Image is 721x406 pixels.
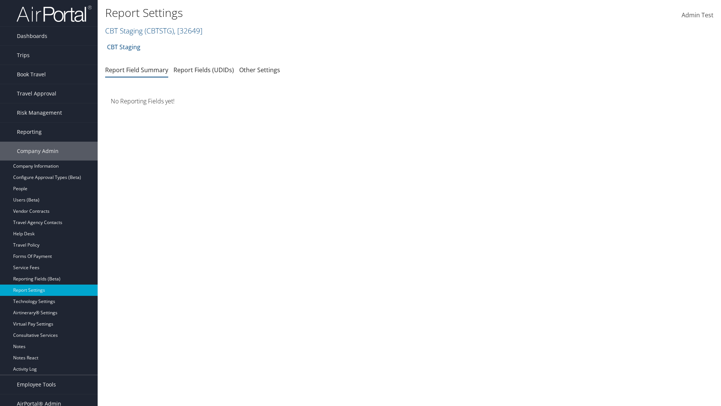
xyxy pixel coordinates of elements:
img: airportal-logo.png [17,5,92,23]
a: Report Field Summary [105,66,168,74]
span: Company Admin [17,142,59,161]
span: Risk Management [17,103,62,122]
a: Report Fields (UDIDs) [173,66,234,74]
span: Admin Test [682,11,713,19]
span: Trips [17,46,30,65]
h4: No Reporting Fields yet! [111,97,708,105]
a: Admin Test [682,4,713,27]
a: CBT Staging [105,26,202,36]
span: Dashboards [17,27,47,45]
a: Other Settings [239,66,280,74]
span: Reporting [17,123,42,141]
span: Employee Tools [17,375,56,394]
span: , [ 32649 ] [174,26,202,36]
span: Book Travel [17,65,46,84]
h1: Report Settings [105,5,511,21]
span: Travel Approval [17,84,56,103]
a: CBT Staging [107,39,140,55]
span: ( CBTSTG ) [145,26,174,36]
